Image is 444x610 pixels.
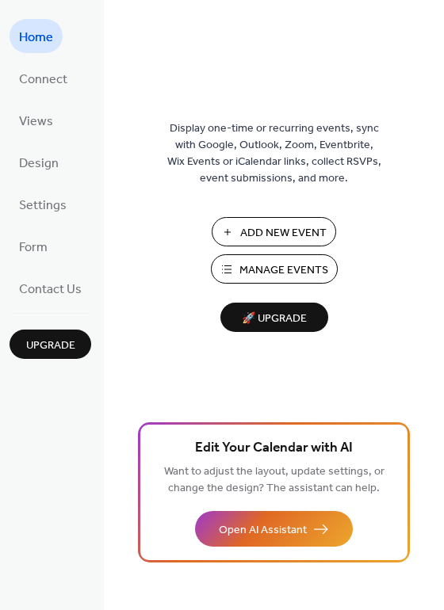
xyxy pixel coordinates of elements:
[195,437,353,459] span: Edit Your Calendar with AI
[10,61,77,95] a: Connect
[19,235,48,260] span: Form
[212,217,336,246] button: Add New Event
[19,193,67,218] span: Settings
[219,522,307,539] span: Open AI Assistant
[10,145,68,179] a: Design
[195,511,353,547] button: Open AI Assistant
[19,151,59,176] span: Design
[19,67,67,92] span: Connect
[239,262,328,279] span: Manage Events
[240,225,327,242] span: Add New Event
[19,277,82,302] span: Contact Us
[10,271,91,305] a: Contact Us
[167,120,381,187] span: Display one-time or recurring events, sync with Google, Outlook, Zoom, Eventbrite, Wix Events or ...
[10,19,63,53] a: Home
[164,461,385,499] span: Want to adjust the layout, update settings, or change the design? The assistant can help.
[230,308,319,330] span: 🚀 Upgrade
[19,25,53,50] span: Home
[211,254,338,284] button: Manage Events
[10,229,57,263] a: Form
[10,187,76,221] a: Settings
[10,330,91,359] button: Upgrade
[10,103,63,137] a: Views
[19,109,53,134] span: Views
[220,303,328,332] button: 🚀 Upgrade
[26,337,75,354] span: Upgrade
